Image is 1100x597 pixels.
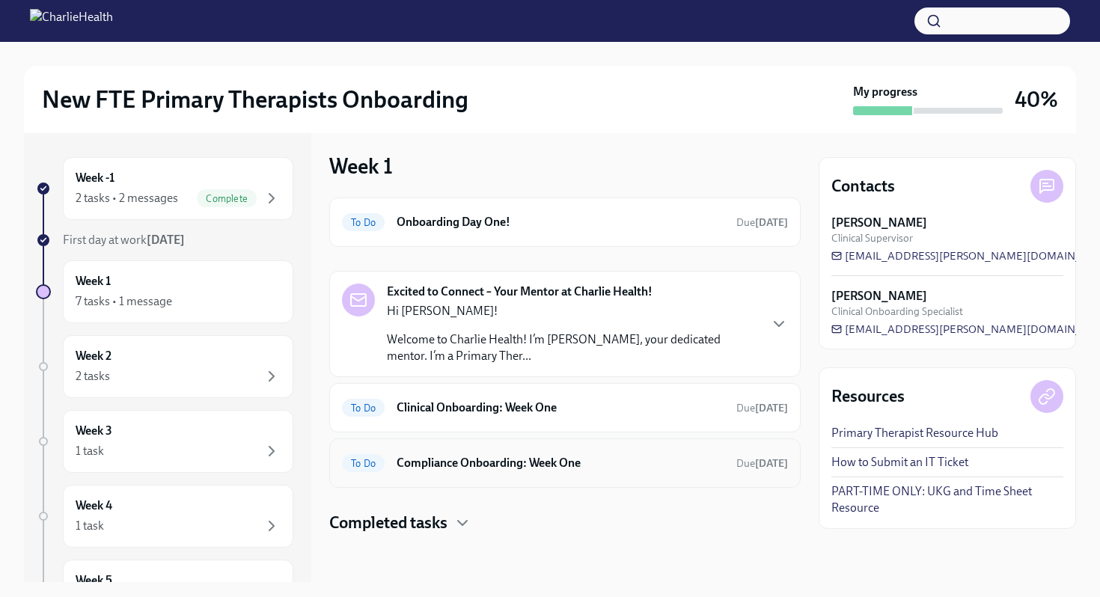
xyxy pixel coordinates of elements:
a: Week 22 tasks [36,335,293,398]
span: Clinical Onboarding Specialist [831,304,963,319]
div: Completed tasks [329,512,801,534]
div: 2 tasks [76,368,110,385]
span: September 10th, 2025 10:00 [736,215,788,230]
h6: Week 1 [76,273,111,290]
h6: Week 3 [76,423,112,439]
h6: Onboarding Day One! [397,214,724,230]
strong: My progress [853,84,917,100]
span: Complete [197,193,257,204]
div: 1 task [76,443,104,459]
a: Week 17 tasks • 1 message [36,260,293,323]
strong: [DATE] [755,457,788,470]
span: To Do [342,217,385,228]
h6: Week -1 [76,170,114,186]
a: Week -12 tasks • 2 messagesComplete [36,157,293,220]
h6: Week 4 [76,497,112,514]
a: To DoOnboarding Day One!Due[DATE] [342,210,788,234]
span: Due [736,457,788,470]
p: Welcome to Charlie Health! I’m [PERSON_NAME], your dedicated mentor. I’m a Primary Ther... [387,331,758,364]
div: 2 tasks • 2 messages [76,190,178,206]
h6: Clinical Onboarding: Week One [397,399,724,416]
strong: [DATE] [147,233,185,247]
span: Clinical Supervisor [831,231,913,245]
span: To Do [342,458,385,469]
p: Hi [PERSON_NAME]! [387,303,758,319]
h4: Resources [831,385,905,408]
a: Primary Therapist Resource Hub [831,425,998,441]
div: 7 tasks • 1 message [76,293,172,310]
h6: Week 2 [76,348,111,364]
strong: [DATE] [755,216,788,229]
span: September 14th, 2025 10:00 [736,456,788,471]
span: Due [736,216,788,229]
a: Week 41 task [36,485,293,548]
strong: [PERSON_NAME] [831,215,927,231]
h4: Contacts [831,175,895,198]
a: First day at work[DATE] [36,232,293,248]
span: To Do [342,402,385,414]
a: PART-TIME ONLY: UKG and Time Sheet Resource [831,483,1063,516]
div: 1 task [76,518,104,534]
h3: Week 1 [329,153,393,180]
strong: [DATE] [755,402,788,414]
a: To DoClinical Onboarding: Week OneDue[DATE] [342,396,788,420]
h6: Week 5 [76,572,112,589]
strong: [PERSON_NAME] [831,288,927,304]
h2: New FTE Primary Therapists Onboarding [42,85,468,114]
span: First day at work [63,233,185,247]
h3: 40% [1015,86,1058,113]
img: CharlieHealth [30,9,113,33]
a: To DoCompliance Onboarding: Week OneDue[DATE] [342,451,788,475]
h4: Completed tasks [329,512,447,534]
strong: Excited to Connect – Your Mentor at Charlie Health! [387,284,653,300]
span: Due [736,402,788,414]
span: September 14th, 2025 10:00 [736,401,788,415]
h6: Compliance Onboarding: Week One [397,455,724,471]
a: Week 31 task [36,410,293,473]
a: How to Submit an IT Ticket [831,454,968,471]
